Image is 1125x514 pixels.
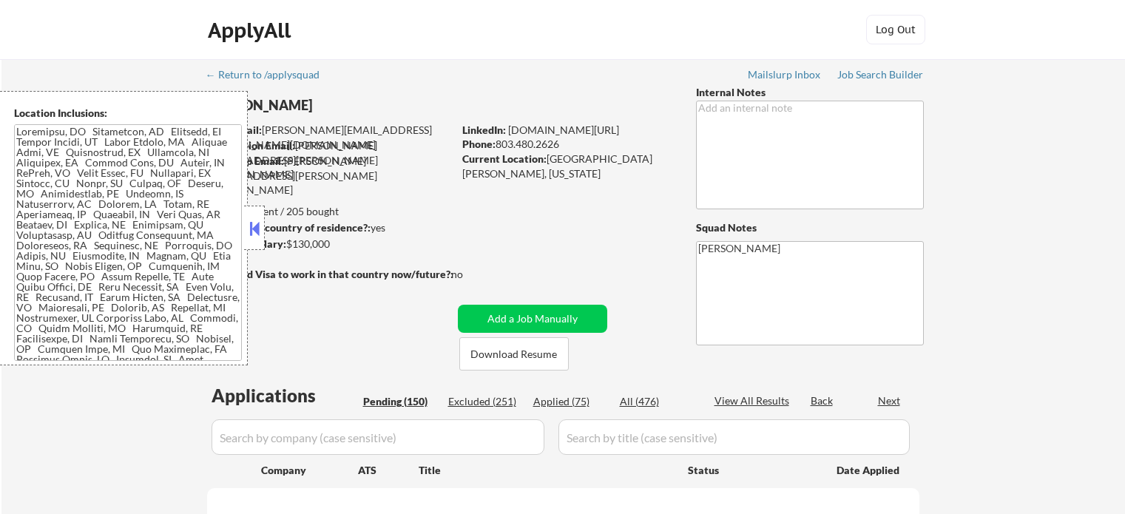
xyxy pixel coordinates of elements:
a: Job Search Builder [837,69,924,84]
div: Job Search Builder [837,70,924,80]
strong: Phone: [462,138,496,150]
strong: Can work in country of residence?: [206,221,371,234]
div: ATS [358,463,419,478]
div: [PERSON_NAME] [207,96,511,115]
input: Search by company (case sensitive) [212,419,544,455]
div: Pending (150) [363,394,437,409]
button: Log Out [866,15,925,44]
div: 75 sent / 205 bought [206,204,453,219]
div: Next [878,393,902,408]
div: ApplyAll [208,18,295,43]
div: Title [419,463,674,478]
button: Download Resume [459,337,569,371]
div: Location Inclusions: [14,106,242,121]
div: 803.480.2626 [462,137,672,152]
div: [PERSON_NAME][EMAIL_ADDRESS][PERSON_NAME][DOMAIN_NAME] [207,154,453,197]
div: Date Applied [837,463,902,478]
div: View All Results [714,393,794,408]
button: Add a Job Manually [458,305,607,333]
div: Applied (75) [533,394,607,409]
a: ← Return to /applysquad [206,69,334,84]
div: $130,000 [206,237,453,251]
div: Company [261,463,358,478]
div: Status [688,456,815,483]
div: yes [206,220,448,235]
div: All (476) [620,394,694,409]
strong: Will need Visa to work in that country now/future?: [207,268,453,280]
div: Mailslurp Inbox [748,70,822,80]
div: Squad Notes [696,220,924,235]
strong: LinkedIn: [462,124,506,136]
div: [GEOGRAPHIC_DATA][PERSON_NAME], [US_STATE] [462,152,672,180]
div: [PERSON_NAME][EMAIL_ADDRESS][PERSON_NAME][DOMAIN_NAME] [208,123,453,152]
div: Internal Notes [696,85,924,100]
strong: Current Location: [462,152,547,165]
a: Mailslurp Inbox [748,69,822,84]
a: [DOMAIN_NAME][URL] [508,124,619,136]
div: Applications [212,387,358,405]
div: Excluded (251) [448,394,522,409]
div: no [451,267,493,282]
input: Search by title (case sensitive) [558,419,910,455]
div: ← Return to /applysquad [206,70,334,80]
div: [PERSON_NAME][EMAIL_ADDRESS][PERSON_NAME][DOMAIN_NAME] [208,138,453,182]
div: Back [811,393,834,408]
